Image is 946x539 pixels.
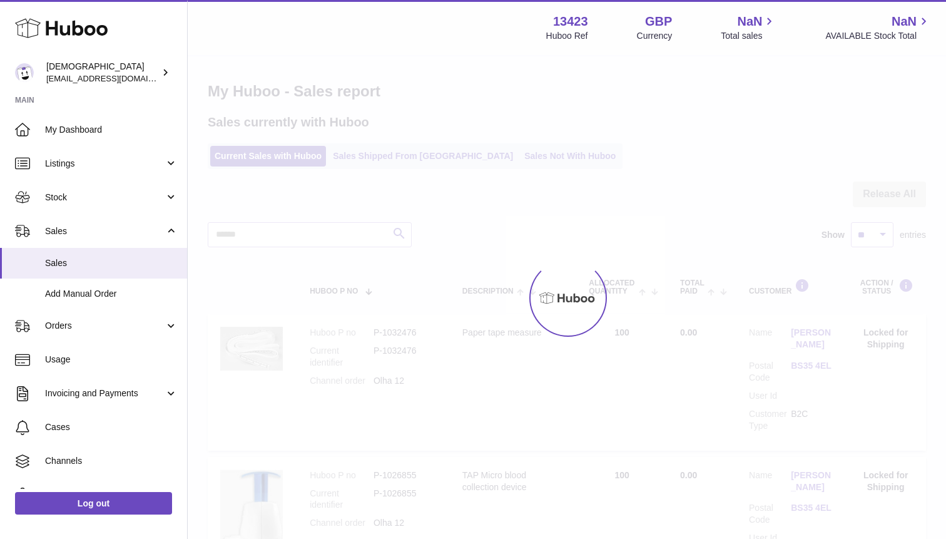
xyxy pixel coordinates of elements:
[721,13,776,42] a: NaN Total sales
[45,124,178,136] span: My Dashboard
[46,73,184,83] span: [EMAIL_ADDRESS][DOMAIN_NAME]
[45,257,178,269] span: Sales
[553,13,588,30] strong: 13423
[15,63,34,82] img: olgazyuz@outlook.com
[825,13,931,42] a: NaN AVAILABLE Stock Total
[15,492,172,515] a: Log out
[892,13,917,30] span: NaN
[45,354,178,366] span: Usage
[45,421,178,433] span: Cases
[45,320,165,332] span: Orders
[737,13,762,30] span: NaN
[546,30,588,42] div: Huboo Ref
[46,61,159,85] div: [DEMOGRAPHIC_DATA]
[45,158,165,170] span: Listings
[45,225,165,237] span: Sales
[45,455,178,467] span: Channels
[645,13,672,30] strong: GBP
[45,288,178,300] span: Add Manual Order
[45,192,165,203] span: Stock
[825,30,931,42] span: AVAILABLE Stock Total
[637,30,673,42] div: Currency
[45,388,165,399] span: Invoicing and Payments
[721,30,776,42] span: Total sales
